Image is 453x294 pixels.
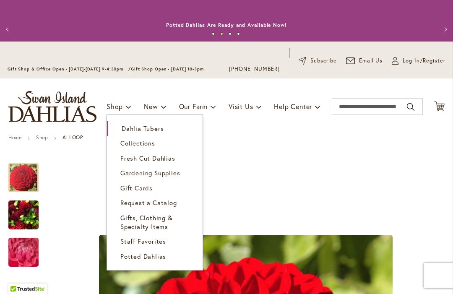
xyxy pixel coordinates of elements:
[120,252,166,260] span: Potted Dahlias
[299,57,337,65] a: Subscribe
[229,32,232,35] button: 3 of 4
[8,155,47,192] div: ALI OOP
[403,57,445,65] span: Log In/Register
[229,65,280,73] a: [PHONE_NUMBER]
[6,264,30,288] iframe: Launch Accessibility Center
[107,102,123,111] span: Shop
[120,213,173,231] span: Gifts, Clothing & Specialty Items
[122,124,164,133] span: Dahlia Tubers
[8,195,39,235] img: ALI OOP
[36,134,48,140] a: Shop
[107,181,203,195] a: Gift Cards
[131,66,204,72] span: Gift Shop Open - [DATE] 10-3pm
[120,154,175,162] span: Fresh Cut Dahlias
[8,91,96,122] a: store logo
[310,57,337,65] span: Subscribe
[8,192,47,229] div: ALI OOP
[120,198,177,207] span: Request a Catalog
[220,32,223,35] button: 2 of 4
[392,57,445,65] a: Log In/Register
[8,229,39,267] div: ALI OOP
[120,169,180,177] span: Gardening Supplies
[120,139,155,147] span: Collections
[166,22,287,28] a: Potted Dahlias Are Ready and Available Now!
[359,57,383,65] span: Email Us
[229,102,253,111] span: Visit Us
[212,32,215,35] button: 1 of 4
[8,66,131,72] span: Gift Shop & Office Open - [DATE]-[DATE] 9-4:30pm /
[144,102,158,111] span: New
[436,21,453,38] button: Next
[62,134,83,140] strong: ALI OOP
[179,102,208,111] span: Our Farm
[120,237,166,245] span: Staff Favorites
[237,32,240,35] button: 4 of 4
[346,57,383,65] a: Email Us
[274,102,312,111] span: Help Center
[8,134,21,140] a: Home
